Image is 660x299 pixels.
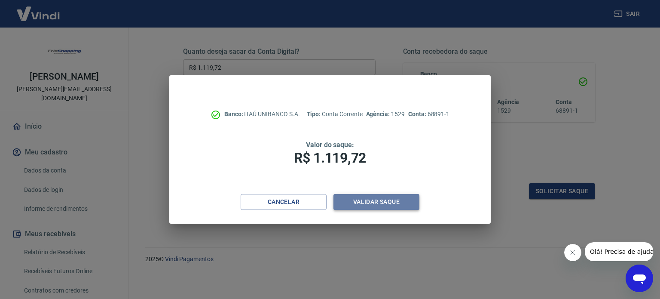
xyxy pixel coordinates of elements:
[366,110,405,119] p: 1529
[224,110,300,119] p: ITAÚ UNIBANCO S.A.
[241,194,327,210] button: Cancelar
[333,194,419,210] button: Validar saque
[307,111,322,117] span: Tipo:
[306,141,354,149] span: Valor do saque:
[366,111,391,117] span: Agência:
[408,110,449,119] p: 68891-1
[626,265,653,292] iframe: Botão para abrir a janela de mensagens
[585,242,653,261] iframe: Mensagem da empresa
[224,111,244,117] span: Banco:
[294,150,366,166] span: R$ 1.119,72
[408,111,428,117] span: Conta:
[564,244,581,261] iframe: Fechar mensagem
[307,110,363,119] p: Conta Corrente
[5,6,72,13] span: Olá! Precisa de ajuda?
